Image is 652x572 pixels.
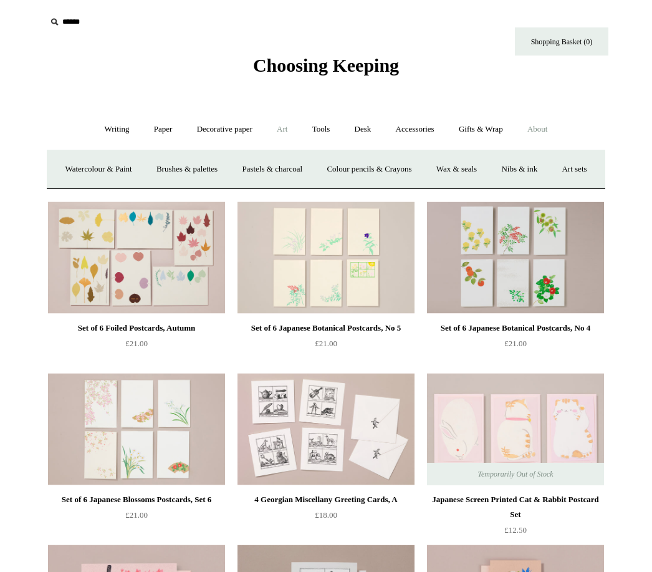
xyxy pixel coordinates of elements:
a: Desk [343,113,383,146]
a: Set of 6 Japanese Botanical Postcards, No 4 £21.00 [427,321,604,372]
img: Set of 6 Japanese Botanical Postcards, No 4 [427,201,604,314]
span: £21.00 [504,339,527,348]
a: Japanese Screen Printed Cat & Rabbit Postcard Set Japanese Screen Printed Cat & Rabbit Postcard S... [427,373,604,485]
a: Watercolour & Paint [54,153,143,186]
span: £12.50 [504,525,527,535]
div: Set of 6 Japanese Blossoms Postcards, Set 6 [51,492,222,507]
a: 4 Georgian Miscellany Greeting Cards, A £18.00 [237,492,415,543]
div: Japanese Screen Printed Cat & Rabbit Postcard Set [430,492,601,522]
a: Art [266,113,299,146]
a: Gifts & Wrap [448,113,514,146]
a: About [516,113,559,146]
a: Writing [93,113,141,146]
div: Set of 6 Foiled Postcards, Autumn [51,321,222,336]
div: Set of 6 Japanese Botanical Postcards, No 4 [430,321,601,336]
a: Brushes & palettes [145,153,229,186]
a: Colour pencils & Crayons [315,153,423,186]
a: Art sets [550,153,598,186]
a: Set of 6 Foiled Postcards, Autumn £21.00 [48,321,225,372]
span: £21.00 [315,339,337,348]
a: Shopping Basket (0) [515,27,608,56]
div: Set of 6 Japanese Botanical Postcards, No 5 [241,321,411,336]
a: Pastels & charcoal [231,153,314,186]
a: Accessories [385,113,446,146]
span: £18.00 [315,510,337,520]
span: £21.00 [125,510,148,520]
a: Tools [301,113,342,146]
a: 4 Georgian Miscellany Greeting Cards, A 4 Georgian Miscellany Greeting Cards, A [237,373,415,485]
div: 4 Georgian Miscellany Greeting Cards, A [241,492,411,507]
span: £21.00 [125,339,148,348]
img: Set of 6 Japanese Blossoms Postcards, Set 6 [48,373,225,485]
a: Set of 6 Japanese Botanical Postcards, No 5 Set of 6 Japanese Botanical Postcards, No 5 [237,201,415,314]
a: Set of 6 Foiled Postcards, Autumn Set of 6 Foiled Postcards, Autumn [48,201,225,314]
img: Set of 6 Foiled Postcards, Autumn [48,201,225,314]
img: 4 Georgian Miscellany Greeting Cards, A [237,373,415,485]
a: Set of 6 Japanese Botanical Postcards, No 5 £21.00 [237,321,415,372]
img: Set of 6 Japanese Botanical Postcards, No 5 [237,201,415,314]
a: Japanese Screen Printed Cat & Rabbit Postcard Set £12.50 [427,492,604,543]
a: Nibs & ink [490,153,549,186]
a: Set of 6 Japanese Botanical Postcards, No 4 Set of 6 Japanese Botanical Postcards, No 4 [427,201,604,314]
a: Set of 6 Japanese Blossoms Postcards, Set 6 £21.00 [48,492,225,543]
span: Temporarily Out of Stock [465,463,565,485]
a: Set of 6 Japanese Blossoms Postcards, Set 6 Set of 6 Japanese Blossoms Postcards, Set 6 [48,373,225,485]
span: Choosing Keeping [253,55,399,75]
a: Decorative paper [186,113,264,146]
img: Japanese Screen Printed Cat & Rabbit Postcard Set [427,373,604,485]
a: Wax & seals [425,153,488,186]
a: Paper [143,113,184,146]
a: Choosing Keeping [253,65,399,74]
